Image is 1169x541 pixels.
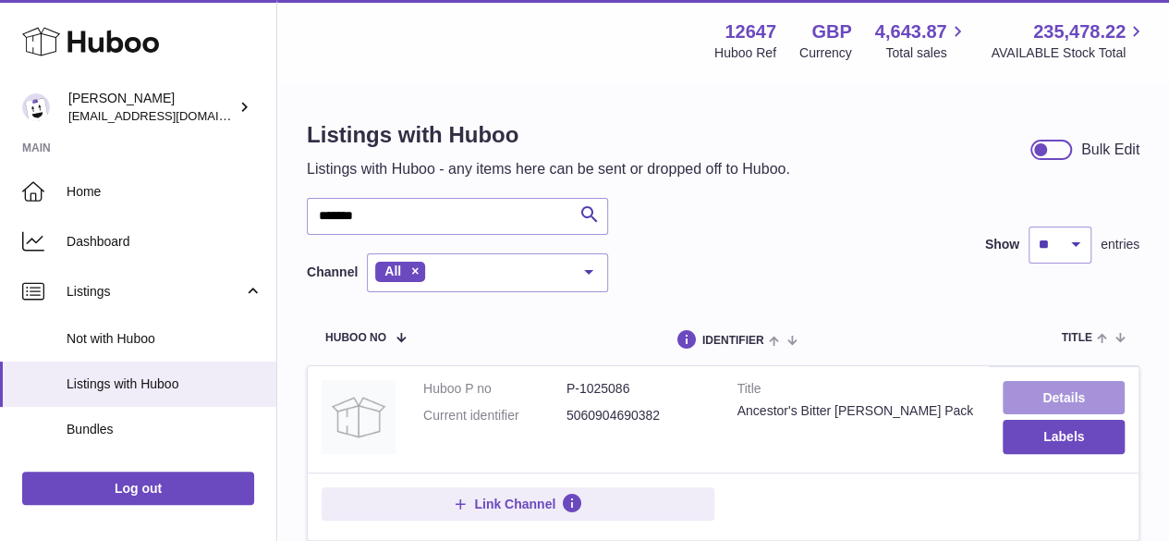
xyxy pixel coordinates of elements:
span: Dashboard [67,233,262,251]
span: entries [1101,236,1139,253]
dt: Huboo P no [423,380,566,398]
span: identifier [702,335,764,347]
div: [PERSON_NAME] [68,90,235,125]
span: Huboo no [325,332,386,344]
div: Bulk Edit [1081,140,1139,160]
button: Labels [1003,420,1125,453]
p: Listings with Huboo - any items here can be sent or dropped off to Huboo. [307,159,790,179]
dd: P-1025086 [566,380,710,398]
span: title [1061,332,1091,344]
img: Ancestor's Bitter Pinter Pack [322,380,396,454]
a: 235,478.22 AVAILABLE Stock Total [991,19,1147,62]
strong: Title [737,380,976,402]
a: Log out [22,472,254,505]
button: Link Channel [322,487,714,521]
span: Listings with Huboo [67,375,262,393]
span: Total sales [885,44,968,62]
a: 4,643.87 Total sales [875,19,968,62]
label: Show [985,236,1019,253]
span: Bundles [67,421,262,438]
span: Home [67,183,262,201]
span: Listings [67,283,243,301]
span: 235,478.22 [1033,19,1126,44]
span: 4,643.87 [875,19,947,44]
label: Channel [307,264,358,281]
div: Huboo Ref [714,44,776,62]
strong: 12647 [725,19,776,44]
dd: 5060904690382 [566,407,710,424]
span: All [384,264,401,278]
span: Link Channel [474,496,555,512]
span: AVAILABLE Stock Total [991,44,1147,62]
dt: Current identifier [423,407,566,424]
strong: GBP [811,19,851,44]
a: Details [1003,381,1125,414]
span: Not with Huboo [67,330,262,348]
h1: Listings with Huboo [307,120,790,150]
div: Ancestor's Bitter [PERSON_NAME] Pack [737,402,976,420]
img: internalAdmin-12647@internal.huboo.com [22,93,50,121]
span: [EMAIL_ADDRESS][DOMAIN_NAME] [68,108,272,123]
div: Currency [799,44,852,62]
